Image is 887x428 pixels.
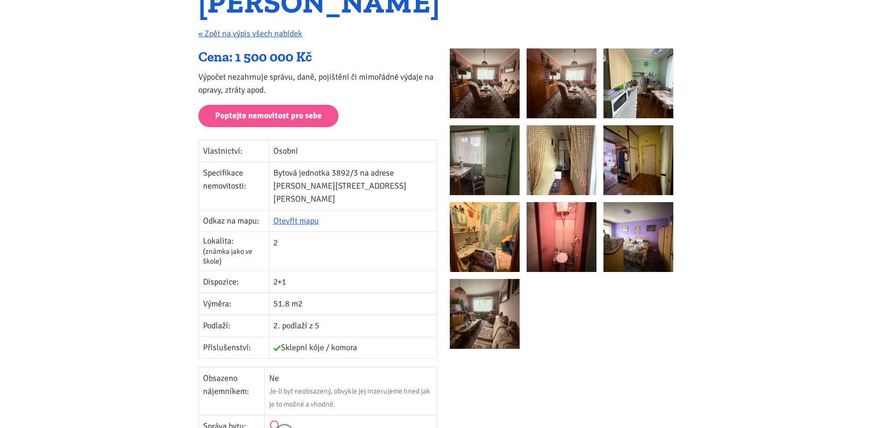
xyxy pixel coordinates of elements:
[198,28,302,39] a: « Zpět na výpis všech nabídek
[198,70,437,96] p: Výpočet nezahrnuje správu, daně, pojištění či mimořádné výdaje na opravy, ztráty apod.
[269,315,437,337] td: 2. podlaží z 5
[199,293,269,315] td: Výměra:
[198,48,437,66] div: Cena: 1 500 000 Kč
[269,271,437,293] td: 2+1
[273,216,319,226] a: Otevřít mapu
[265,367,437,415] td: Ne
[269,337,437,359] td: Sklepní kóje / komora
[199,162,269,210] td: Specifikace nemovitosti:
[198,105,339,128] a: Poptejte nemovitost pro sebe
[199,210,269,232] td: Odkaz na mapu:
[269,140,437,162] td: Osobní
[269,293,437,315] td: 51.8 m2
[269,385,433,411] div: Je-li byt neobsazený, obvykle jej inzerujeme hned jak je to možné a vhodné.
[199,315,269,337] td: Podlaží:
[199,140,269,162] td: Vlastnictví:
[199,367,265,415] td: Obsazeno nájemníkem:
[269,232,437,271] td: 2
[199,232,269,271] td: Lokalita:
[199,337,269,359] td: Příslušenství:
[199,271,269,293] td: Dispozice:
[203,247,252,266] span: (známka jako ve škole)
[269,162,437,210] td: Bytová jednotka 3892/3 na adrese [PERSON_NAME][STREET_ADDRESS][PERSON_NAME]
